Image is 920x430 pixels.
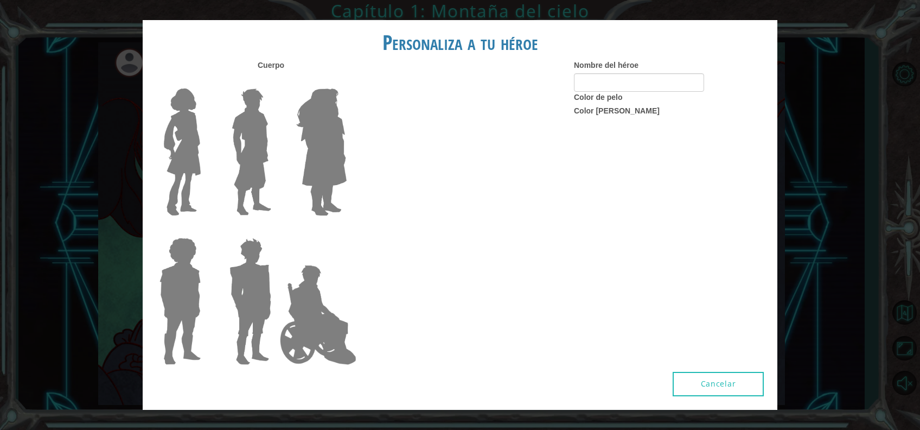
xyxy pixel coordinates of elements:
img: Hero Amethyst [292,84,351,220]
label: Color de pelo [574,92,622,103]
img: Hero Jamie [276,261,361,369]
button: Cancelar [673,372,764,396]
label: Color [PERSON_NAME] [574,105,660,116]
label: Cuerpo [258,60,284,71]
label: Nombre del héroe [574,60,638,71]
img: Hero Lars [227,84,276,220]
h1: Personaliza a tu héroe [143,31,777,54]
img: Hero Connie [159,84,205,220]
img: Hero Garnet [225,233,276,369]
img: Hero Steven [155,233,205,369]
